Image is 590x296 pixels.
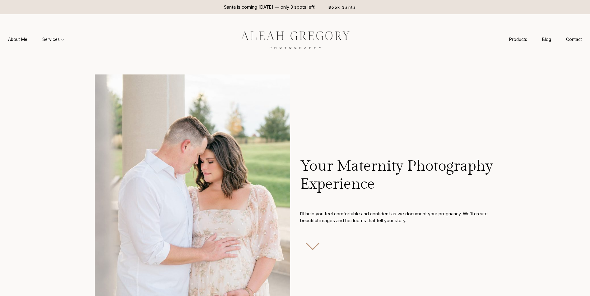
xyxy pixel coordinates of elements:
[502,34,535,45] a: Products
[559,34,589,45] a: Contact
[300,210,495,224] p: I’ll help you feel comfortable and confident as we document your pregnancy. We’ll create beautifu...
[1,34,72,45] nav: Primary
[225,26,365,52] img: aleah gregory logo
[535,34,559,45] a: Blog
[1,34,35,45] a: About Me
[42,36,64,43] span: Services
[224,4,315,11] p: Santa is coming [DATE] — only 3 spots left!
[300,150,495,203] h1: Your Maternity Photography Experience
[35,34,72,45] a: Services
[502,34,589,45] nav: Secondary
